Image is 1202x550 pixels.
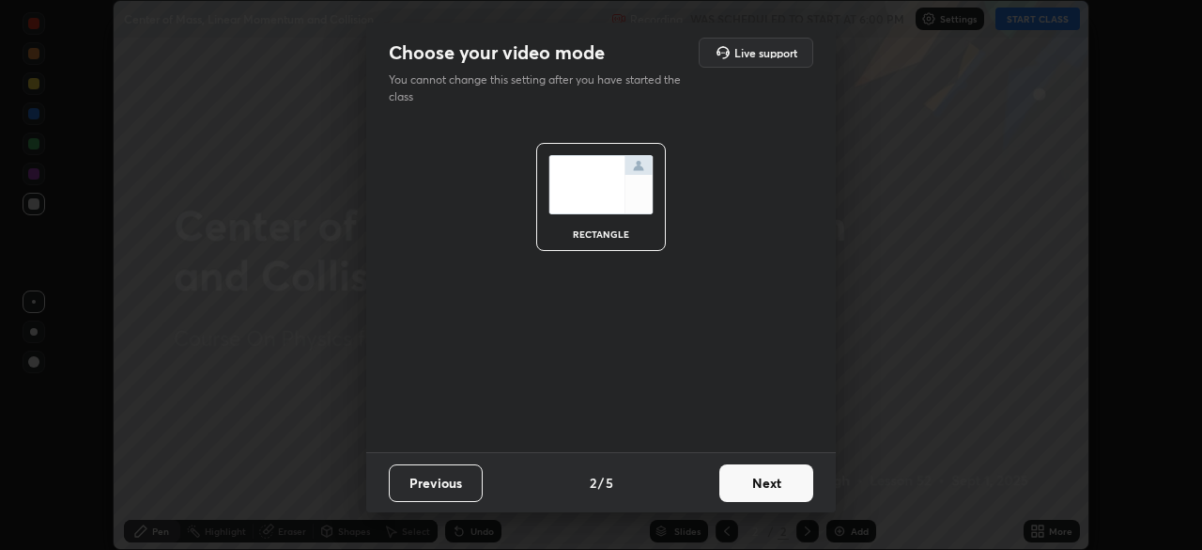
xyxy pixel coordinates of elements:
[389,40,605,65] h2: Choose your video mode
[719,464,813,502] button: Next
[389,464,483,502] button: Previous
[734,47,797,58] h5: Live support
[548,155,654,214] img: normalScreenIcon.ae25ed63.svg
[389,71,693,105] p: You cannot change this setting after you have started the class
[606,473,613,493] h4: 5
[598,473,604,493] h4: /
[590,473,596,493] h4: 2
[563,229,639,239] div: rectangle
